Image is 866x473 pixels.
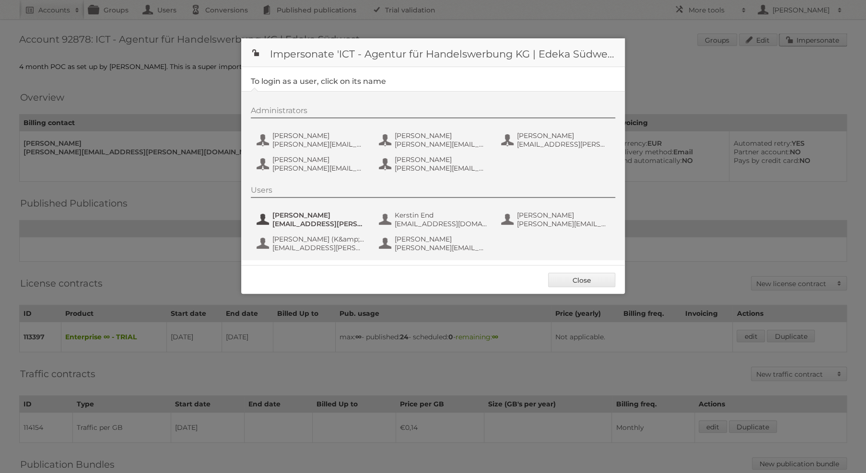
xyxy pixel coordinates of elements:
[395,243,488,252] span: [PERSON_NAME][EMAIL_ADDRESS][PERSON_NAME][DOMAIN_NAME]
[548,273,615,287] a: Close
[272,131,365,140] span: [PERSON_NAME]
[251,106,615,118] div: Administrators
[272,164,365,173] span: [PERSON_NAME][EMAIL_ADDRESS][PERSON_NAME][DOMAIN_NAME]
[272,219,365,228] span: [EMAIL_ADDRESS][PERSON_NAME][DOMAIN_NAME]
[241,38,625,67] h1: Impersonate 'ICT - Agentur für Handelswerbung KG | Edeka Südwest'
[395,219,488,228] span: [EMAIL_ADDRESS][DOMAIN_NAME]
[395,155,488,164] span: [PERSON_NAME]
[500,210,613,229] button: [PERSON_NAME] [PERSON_NAME][EMAIL_ADDRESS][PERSON_NAME][DOMAIN_NAME]
[251,77,386,86] legend: To login as a user, click on its name
[395,140,488,149] span: [PERSON_NAME][EMAIL_ADDRESS][PERSON_NAME][DOMAIN_NAME]
[272,211,365,219] span: [PERSON_NAME]
[517,131,610,140] span: [PERSON_NAME]
[395,235,488,243] span: [PERSON_NAME]
[256,234,368,253] button: [PERSON_NAME] (K&amp;D) [EMAIL_ADDRESS][PERSON_NAME][DOMAIN_NAME]
[251,185,615,198] div: Users
[517,211,610,219] span: [PERSON_NAME]
[378,130,491,150] button: [PERSON_NAME] [PERSON_NAME][EMAIL_ADDRESS][PERSON_NAME][DOMAIN_NAME]
[378,210,491,229] button: Kerstin End [EMAIL_ADDRESS][DOMAIN_NAME]
[500,130,613,150] button: [PERSON_NAME] [EMAIL_ADDRESS][PERSON_NAME][DOMAIN_NAME]
[517,140,610,149] span: [EMAIL_ADDRESS][PERSON_NAME][DOMAIN_NAME]
[378,234,491,253] button: [PERSON_NAME] [PERSON_NAME][EMAIL_ADDRESS][PERSON_NAME][DOMAIN_NAME]
[378,154,491,173] button: [PERSON_NAME] [PERSON_NAME][EMAIL_ADDRESS][PERSON_NAME][DOMAIN_NAME]
[256,154,368,173] button: [PERSON_NAME] [PERSON_NAME][EMAIL_ADDRESS][PERSON_NAME][DOMAIN_NAME]
[395,131,488,140] span: [PERSON_NAME]
[395,211,488,219] span: Kerstin End
[272,140,365,149] span: [PERSON_NAME][EMAIL_ADDRESS][PERSON_NAME][DOMAIN_NAME]
[256,210,368,229] button: [PERSON_NAME] [EMAIL_ADDRESS][PERSON_NAME][DOMAIN_NAME]
[395,164,488,173] span: [PERSON_NAME][EMAIL_ADDRESS][PERSON_NAME][DOMAIN_NAME]
[272,235,365,243] span: [PERSON_NAME] (K&amp;D)
[517,219,610,228] span: [PERSON_NAME][EMAIL_ADDRESS][PERSON_NAME][DOMAIN_NAME]
[272,243,365,252] span: [EMAIL_ADDRESS][PERSON_NAME][DOMAIN_NAME]
[272,155,365,164] span: [PERSON_NAME]
[256,130,368,150] button: [PERSON_NAME] [PERSON_NAME][EMAIL_ADDRESS][PERSON_NAME][DOMAIN_NAME]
